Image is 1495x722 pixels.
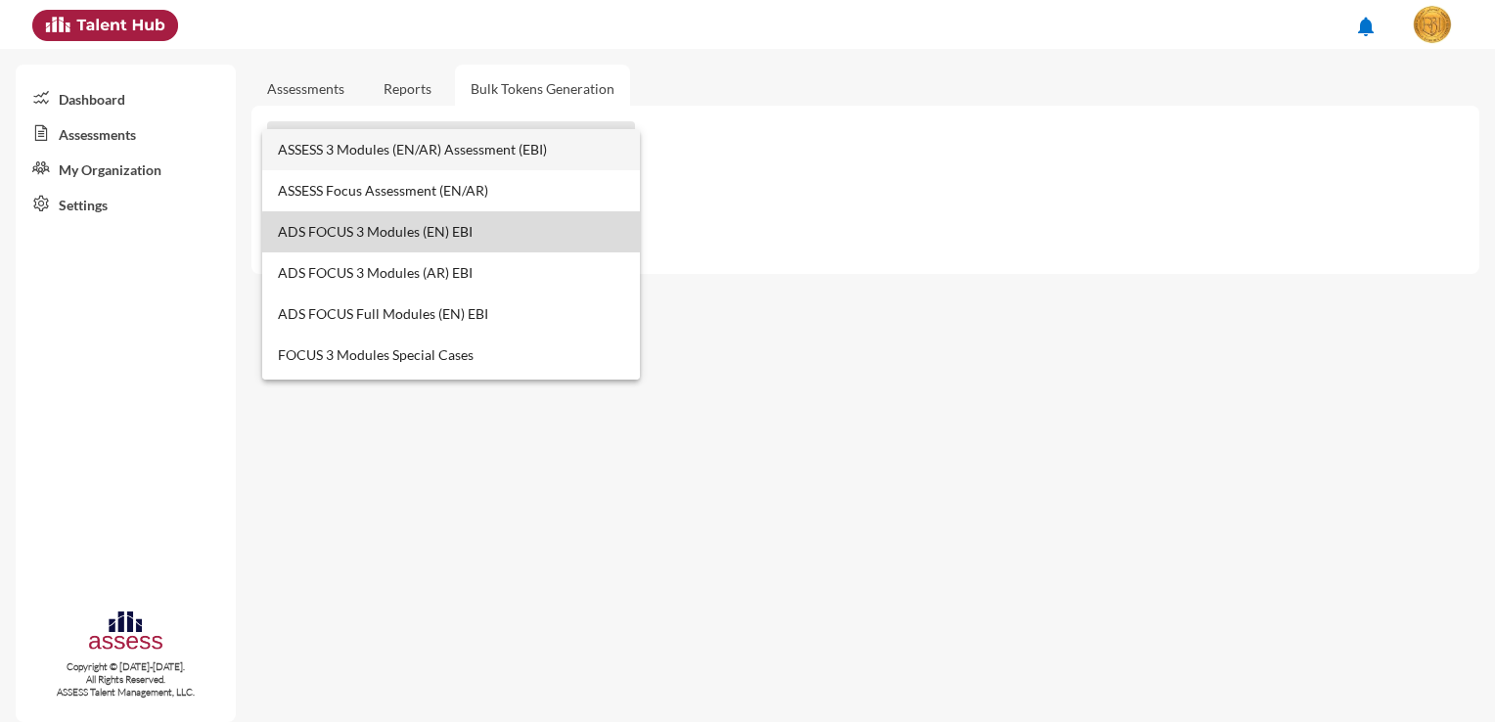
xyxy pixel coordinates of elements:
[278,335,625,376] span: FOCUS 3 Modules Special Cases
[278,170,625,211] span: ASSESS Focus Assessment (EN/AR)
[278,211,625,252] span: ADS FOCUS 3 Modules (EN) EBI
[278,376,625,417] span: ADS FOCUS Full Modules (AR) EBI
[278,293,625,335] span: ADS FOCUS Full Modules (EN) EBI
[278,252,625,293] span: ADS FOCUS 3 Modules (AR) EBI
[278,129,625,170] span: ASSESS 3 Modules (EN/AR) Assessment (EBI)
